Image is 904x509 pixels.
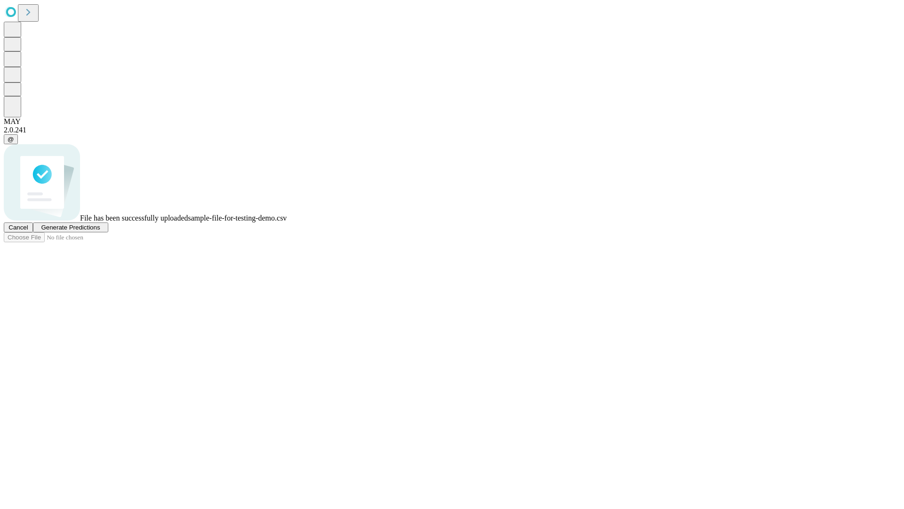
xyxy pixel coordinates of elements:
button: Cancel [4,222,33,232]
div: MAY [4,117,900,126]
span: Generate Predictions [41,224,100,231]
div: 2.0.241 [4,126,900,134]
span: File has been successfully uploaded [80,214,188,222]
span: sample-file-for-testing-demo.csv [188,214,287,222]
span: Cancel [8,224,28,231]
button: Generate Predictions [33,222,108,232]
button: @ [4,134,18,144]
span: @ [8,136,14,143]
